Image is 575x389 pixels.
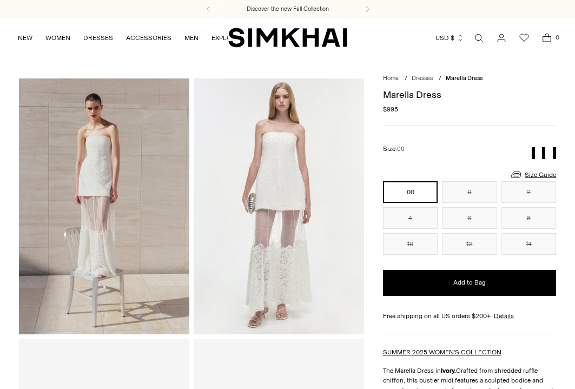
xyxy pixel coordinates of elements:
[383,348,501,356] a: SUMMER 2025 WOMEN'S COLLECTION
[383,75,399,82] a: Home
[228,27,347,48] a: SIMKHAI
[442,207,497,229] button: 6
[442,233,497,255] button: 12
[468,27,490,49] a: Open search modal
[501,207,556,229] button: 8
[184,26,199,50] a: MEN
[45,26,70,50] a: WOMEN
[397,146,405,153] span: 00
[491,27,512,49] a: Go to the account page
[513,27,535,49] a: Wishlist
[383,311,556,321] div: Free shipping on all US orders $200+
[83,26,113,50] a: DRESSES
[212,26,240,50] a: EXPLORE
[383,181,438,203] button: 00
[412,75,433,82] a: Dresses
[383,233,438,255] button: 10
[494,311,514,321] a: Details
[383,270,556,296] button: Add to Bag
[19,78,189,334] img: Marella Dress
[446,75,483,82] span: Marella Dress
[383,74,556,83] nav: breadcrumbs
[247,5,329,14] a: Discover the new Fall Collection
[383,90,556,100] h1: Marella Dress
[510,168,556,181] a: Size Guide
[405,74,407,83] div: /
[383,207,438,229] button: 4
[442,181,497,203] button: 0
[439,74,441,83] div: /
[126,26,171,50] a: ACCESSORIES
[536,27,558,49] a: Open cart modal
[383,104,398,114] span: $995
[501,181,556,203] button: 2
[435,26,464,50] button: USD $
[441,367,456,374] strong: Ivory.
[552,32,562,42] span: 0
[453,278,486,287] span: Add to Bag
[18,26,32,50] a: NEW
[194,78,364,334] img: Marella Dress
[501,233,556,255] button: 14
[383,144,405,154] label: Size:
